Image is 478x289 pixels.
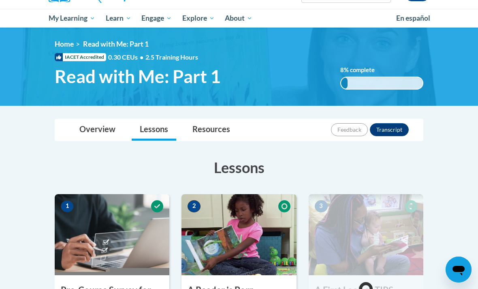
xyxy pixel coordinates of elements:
[106,13,131,23] span: Learn
[49,13,95,23] span: My Learning
[331,123,368,136] button: Feedback
[55,194,169,275] img: Course Image
[446,257,472,283] iframe: Button to launch messaging window
[340,66,387,75] label: % complete
[396,14,430,22] span: En español
[145,53,198,61] span: 2.5 Training Hours
[188,200,201,212] span: 2
[391,10,435,27] a: En español
[108,53,145,62] span: 0.30 CEUs
[43,9,435,28] div: Main menu
[140,53,143,61] span: •
[184,119,238,141] a: Resources
[225,13,252,23] span: About
[132,119,176,141] a: Lessons
[100,9,137,28] a: Learn
[340,66,344,73] span: 8
[181,194,296,275] img: Course Image
[55,157,423,178] h3: Lessons
[315,200,328,212] span: 3
[141,13,172,23] span: Engage
[370,123,409,136] button: Transcript
[309,194,423,275] img: Course Image
[55,40,74,48] a: Home
[55,53,106,61] span: IACET Accredited
[61,200,74,212] span: 1
[341,77,348,89] div: 8%
[220,9,258,28] a: About
[55,66,221,87] span: Read with Me: Part 1
[71,119,124,141] a: Overview
[83,40,149,48] span: Read with Me: Part 1
[136,9,177,28] a: Engage
[182,13,215,23] span: Explore
[43,9,100,28] a: My Learning
[177,9,220,28] a: Explore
